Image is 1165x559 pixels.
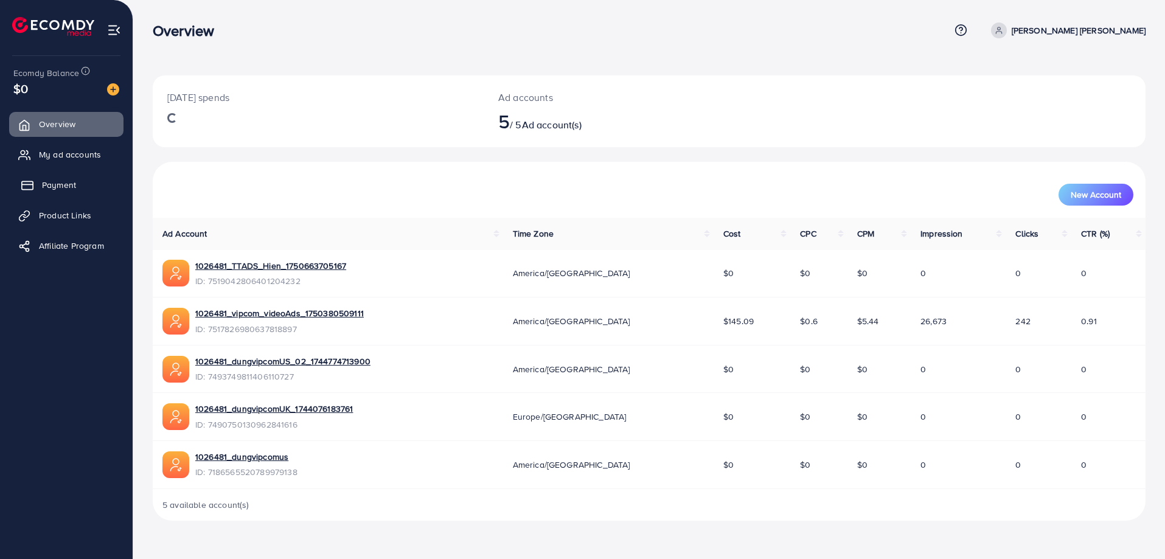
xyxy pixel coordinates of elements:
a: My ad accounts [9,142,123,167]
span: CTR (%) [1081,227,1110,240]
img: ic-ads-acc.e4c84228.svg [162,451,189,478]
span: Ad Account [162,227,207,240]
span: $0 [857,267,868,279]
span: America/[GEOGRAPHIC_DATA] [513,315,630,327]
span: $0 [857,459,868,471]
span: 5 available account(s) [162,499,249,511]
span: $0 [800,363,810,375]
img: image [107,83,119,95]
span: 0 [1015,411,1021,423]
img: logo [12,17,94,36]
span: 0 [1015,459,1021,471]
h3: Overview [153,22,224,40]
h2: / 5 [498,109,717,133]
a: 1026481_TTADS_Hien_1750663705167 [195,260,346,272]
span: Time Zone [513,227,554,240]
span: $0 [723,363,734,375]
span: 0 [1081,411,1087,423]
span: 0 [1081,267,1087,279]
a: 1026481_dungvipcomUK_1744076183761 [195,403,353,415]
span: $0 [723,411,734,423]
a: 1026481_dungvipcomus [195,451,288,463]
span: $0 [857,363,868,375]
span: ID: 7186565520789979138 [195,466,297,478]
span: $0 [723,267,734,279]
img: ic-ads-acc.e4c84228.svg [162,403,189,430]
a: 1026481_vipcom_videoAds_1750380509111 [195,307,364,319]
span: 0 [920,267,926,279]
p: [PERSON_NAME] [PERSON_NAME] [1012,23,1146,38]
span: Payment [42,179,76,191]
span: ID: 7519042806401204232 [195,275,346,287]
span: 0 [1081,363,1087,375]
span: $5.44 [857,315,879,327]
a: 1026481_dungvipcomUS_02_1744774713900 [195,355,370,367]
span: ID: 7493749811406110727 [195,370,370,383]
span: $0 [800,267,810,279]
span: Affiliate Program [39,240,104,252]
span: 242 [1015,315,1030,327]
span: My ad accounts [39,148,101,161]
span: Impression [920,227,963,240]
span: Ecomdy Balance [13,67,79,79]
span: $0 [857,411,868,423]
span: America/[GEOGRAPHIC_DATA] [513,363,630,375]
span: $0 [13,80,28,97]
span: 0 [1015,363,1021,375]
img: ic-ads-acc.e4c84228.svg [162,356,189,383]
span: Ad account(s) [522,118,582,131]
span: $0 [800,411,810,423]
span: ID: 7517826980637818897 [195,323,364,335]
a: Product Links [9,203,123,227]
p: [DATE] spends [167,90,469,105]
span: 0 [1015,267,1021,279]
span: New Account [1071,190,1121,199]
span: $0 [800,459,810,471]
a: Payment [9,173,123,197]
img: ic-ads-acc.e4c84228.svg [162,260,189,286]
span: 0 [920,459,926,471]
p: Ad accounts [498,90,717,105]
span: $0 [723,459,734,471]
span: $145.09 [723,315,754,327]
a: Overview [9,112,123,136]
img: ic-ads-acc.e4c84228.svg [162,308,189,335]
span: Cost [723,227,741,240]
a: Affiliate Program [9,234,123,258]
span: 5 [498,107,510,135]
span: CPC [800,227,816,240]
iframe: Chat [1113,504,1156,550]
span: 26,673 [920,315,947,327]
span: $0.6 [800,315,818,327]
a: [PERSON_NAME] [PERSON_NAME] [986,23,1146,38]
span: Europe/[GEOGRAPHIC_DATA] [513,411,627,423]
span: Overview [39,118,75,130]
span: America/[GEOGRAPHIC_DATA] [513,267,630,279]
span: America/[GEOGRAPHIC_DATA] [513,459,630,471]
span: ID: 7490750130962841616 [195,418,353,431]
span: CPM [857,227,874,240]
span: 0 [920,411,926,423]
span: 0 [920,363,926,375]
span: Product Links [39,209,91,221]
span: 0.91 [1081,315,1097,327]
span: Clicks [1015,227,1038,240]
button: New Account [1059,184,1133,206]
span: 0 [1081,459,1087,471]
img: menu [107,23,121,37]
